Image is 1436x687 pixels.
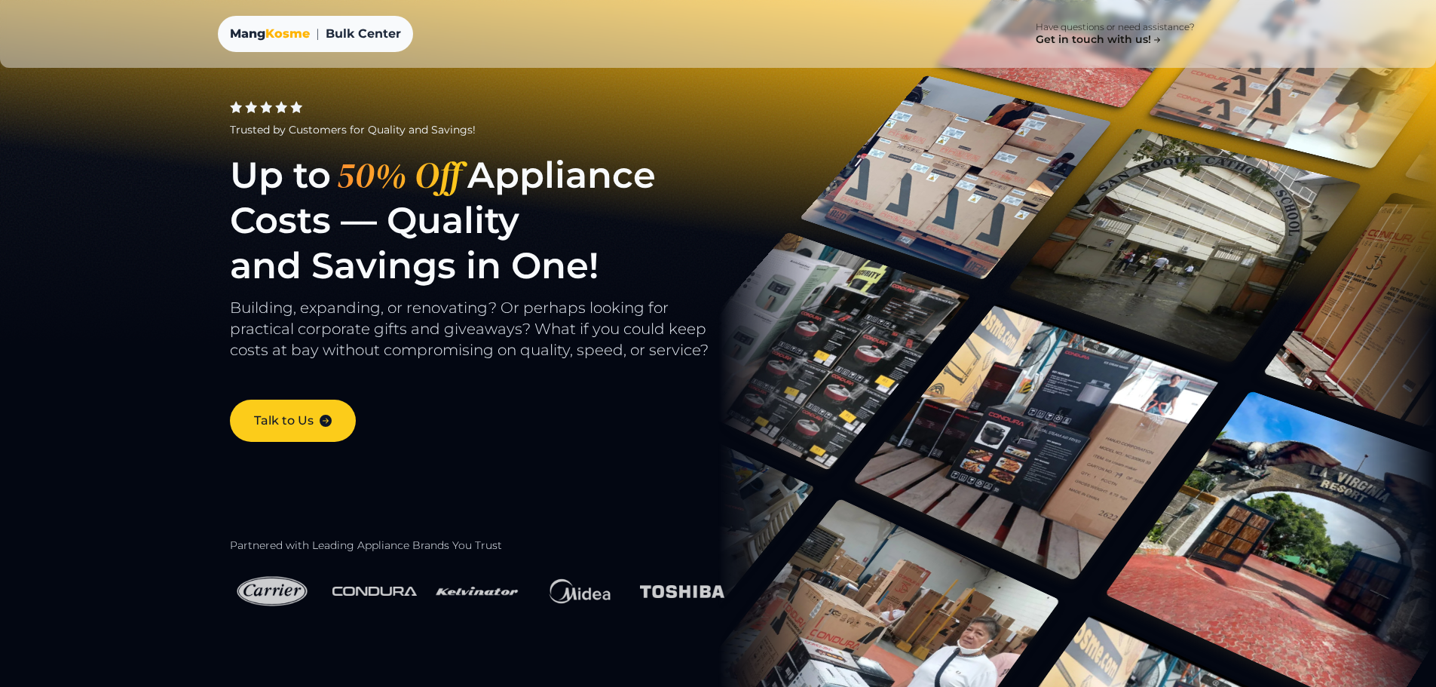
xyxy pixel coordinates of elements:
div: Trusted by Customers for Quality and Savings! [230,122,752,137]
img: Kelvinator Logo [435,566,519,618]
p: Building, expanding, or renovating? Or perhaps looking for practical corporate gifts and giveaway... [230,297,752,376]
a: MangKosme [230,25,310,43]
span: Kosme [265,26,310,41]
img: Condura Logo [332,578,417,605]
span: | [316,25,320,43]
span: Bulk Center [326,25,401,43]
p: Have questions or need assistance? [1036,21,1195,33]
h4: Get in touch with us! [1036,33,1163,47]
span: 50% Off [331,152,467,198]
a: Have questions or need assistance? Get in touch with us! [1012,12,1219,56]
img: Midea Logo [537,565,622,618]
img: Carrier Logo [230,566,314,618]
div: Mang [230,25,310,43]
img: Toshiba Logo [640,576,724,607]
h1: Up to Appliance Costs — Quality and Savings in One! [230,152,752,288]
h2: Partnered with Leading Appliance Brands You Trust [230,539,752,553]
a: Talk to Us [230,400,356,442]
